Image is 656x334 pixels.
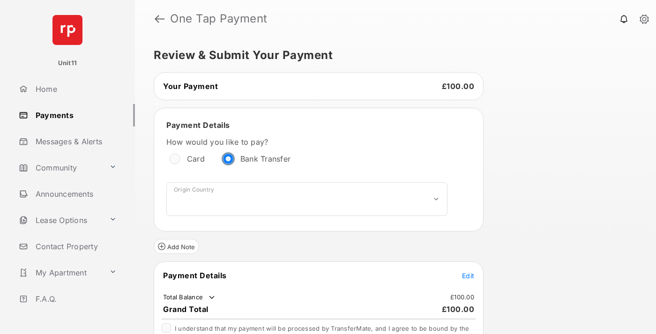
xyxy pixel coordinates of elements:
span: £100.00 [442,82,475,91]
td: £100.00 [450,293,475,301]
a: F.A.Q. [15,288,135,310]
a: Contact Property [15,235,135,258]
label: Bank Transfer [240,154,291,163]
span: £100.00 [442,304,475,314]
strong: One Tap Payment [170,13,268,24]
a: Lease Options [15,209,105,231]
td: Total Balance [163,293,216,302]
label: Card [187,154,205,163]
span: Payment Details [166,120,230,130]
span: Edit [462,272,474,280]
a: Messages & Alerts [15,130,135,153]
a: Community [15,156,105,179]
span: Grand Total [163,304,209,314]
span: Payment Details [163,271,227,280]
p: Unit11 [58,59,77,68]
label: How would you like to pay? [166,137,447,147]
button: Add Note [154,239,199,254]
h5: Review & Submit Your Payment [154,50,630,61]
a: Announcements [15,183,135,205]
button: Edit [462,271,474,280]
span: Your Payment [163,82,218,91]
a: Home [15,78,135,100]
img: svg+xml;base64,PHN2ZyB4bWxucz0iaHR0cDovL3d3dy53My5vcmcvMjAwMC9zdmciIHdpZHRoPSI2NCIgaGVpZ2h0PSI2NC... [52,15,82,45]
a: My Apartment [15,261,105,284]
a: Payments [15,104,135,126]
